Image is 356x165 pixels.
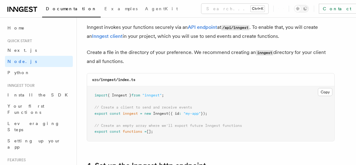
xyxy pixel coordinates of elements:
[5,38,32,43] span: Quick start
[179,111,181,116] span: :
[87,48,335,66] p: Create a file in the directory of your preference. We recommend creating an directory for your cl...
[5,67,73,78] a: Python
[140,111,142,116] span: =
[5,56,73,67] a: Node.js
[141,2,182,17] a: AgentKit
[104,6,138,11] span: Examples
[7,92,72,97] span: Install the SDK
[94,111,108,116] span: export
[110,129,121,134] span: const
[201,4,268,14] button: Search...Ctrl+K
[221,25,249,30] code: /api/inngest
[123,129,142,134] span: functions
[92,33,123,39] a: Inngest client
[7,70,30,75] span: Python
[7,104,44,115] span: Your first Functions
[5,45,73,56] a: Next.js
[318,88,332,96] button: Copy
[7,25,25,31] span: Home
[94,93,108,97] span: import
[94,129,108,134] span: export
[251,6,265,12] kbd: Ctrl+K
[294,5,309,12] button: Toggle dark mode
[188,24,217,30] a: API endpoint
[256,50,273,56] code: inngest
[7,48,37,53] span: Next.js
[5,100,73,118] a: Your first Functions
[168,111,179,116] span: ({ id
[46,6,97,11] span: Documentation
[94,123,242,128] span: // Create an empty array where we'll export future Inngest functions
[131,93,140,97] span: from
[147,129,153,134] span: [];
[42,2,101,17] a: Documentation
[87,23,335,41] p: Inngest invokes your functions securely via an at . To enable that, you will create an in your pr...
[92,78,135,82] code: src/inngest/index.ts
[145,6,178,11] span: AgentKit
[144,129,147,134] span: =
[201,111,207,116] span: });
[5,22,73,33] a: Home
[5,118,73,135] a: Leveraging Steps
[5,158,26,163] span: Features
[162,93,164,97] span: ;
[5,89,73,100] a: Install the SDK
[108,93,131,97] span: { Inngest }
[5,135,73,153] a: Setting up your app
[183,111,201,116] span: "my-app"
[7,138,61,149] span: Setting up your app
[153,111,168,116] span: Inngest
[142,93,162,97] span: "inngest"
[123,111,138,116] span: inngest
[7,121,60,132] span: Leveraging Steps
[110,111,121,116] span: const
[101,2,141,17] a: Examples
[7,59,37,64] span: Node.js
[144,111,151,116] span: new
[94,105,192,109] span: // Create a client to send and receive events
[5,83,35,88] span: Inngest tour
